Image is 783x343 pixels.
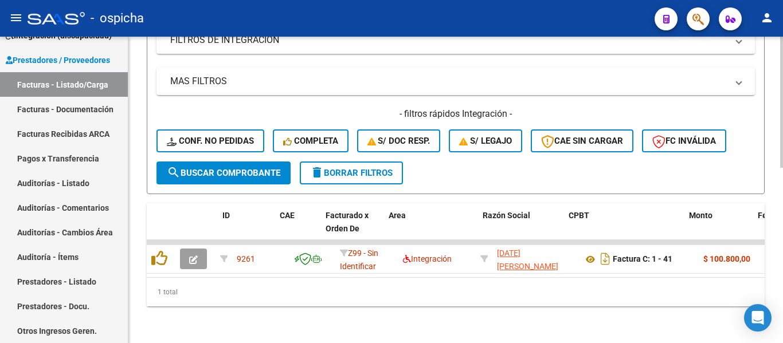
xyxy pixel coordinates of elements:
[357,129,441,152] button: S/ Doc Resp.
[300,161,403,184] button: Borrar Filtros
[340,249,378,271] span: Z99 - Sin Identificar
[167,136,254,146] span: Conf. no pedidas
[569,211,589,220] span: CPBT
[541,136,623,146] span: CAE SIN CARGAR
[744,304,772,332] div: Open Intercom Messenger
[531,129,633,152] button: CAE SIN CARGAR
[310,168,393,178] span: Borrar Filtros
[403,254,452,263] span: Integración
[167,168,280,178] span: Buscar Comprobante
[689,211,712,220] span: Monto
[9,11,23,25] mat-icon: menu
[273,129,349,152] button: Completa
[703,254,750,263] strong: $ 100.800,00
[642,129,726,152] button: FC Inválida
[147,278,765,306] div: 1 total
[598,250,613,268] i: Descargar documento
[389,211,406,220] span: Area
[310,165,324,179] mat-icon: delete
[449,129,522,152] button: S/ legajo
[497,249,558,284] span: [DATE][PERSON_NAME] [PERSON_NAME]
[384,203,461,254] datatable-header-cell: Area
[564,203,684,254] datatable-header-cell: CPBT
[91,6,144,31] span: - ospicha
[283,136,338,146] span: Completa
[478,203,564,254] datatable-header-cell: Razón Social
[280,211,295,220] span: CAE
[652,136,716,146] span: FC Inválida
[760,11,774,25] mat-icon: person
[367,136,430,146] span: S/ Doc Resp.
[275,203,321,254] datatable-header-cell: CAE
[170,75,727,88] mat-panel-title: MAS FILTROS
[156,108,755,120] h4: - filtros rápidos Integración -
[613,255,672,264] strong: Factura C: 1 - 41
[483,211,530,220] span: Razón Social
[684,203,753,254] datatable-header-cell: Monto
[497,247,574,271] div: 27280954751
[321,203,384,254] datatable-header-cell: Facturado x Orden De
[6,54,110,66] span: Prestadores / Proveedores
[156,68,755,95] mat-expansion-panel-header: MAS FILTROS
[222,211,230,220] span: ID
[156,26,755,54] mat-expansion-panel-header: FILTROS DE INTEGRACION
[237,254,255,263] span: 9261
[156,161,291,184] button: Buscar Comprobante
[170,34,727,46] mat-panel-title: FILTROS DE INTEGRACION
[218,203,275,254] datatable-header-cell: ID
[459,136,512,146] span: S/ legajo
[167,165,181,179] mat-icon: search
[156,129,264,152] button: Conf. no pedidas
[326,211,369,233] span: Facturado x Orden De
